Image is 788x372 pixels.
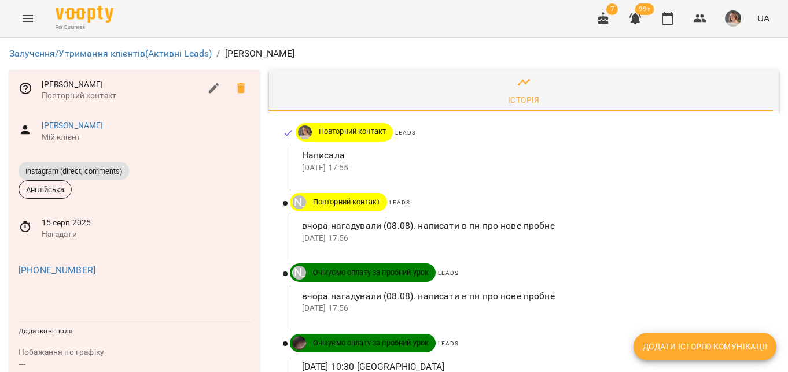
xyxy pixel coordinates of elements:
button: Menu [14,5,42,32]
span: Додати історію комунікації [643,340,767,354]
span: Leads [389,199,410,206]
span: Instagram (direct, comments) [19,166,129,176]
p: [PERSON_NAME] [225,47,295,61]
span: 99+ [635,3,654,15]
p: [DATE] 17:56 [302,303,760,314]
span: Очікуємо оплату за пробний урок [306,338,436,348]
nav: breadcrumb [9,47,779,61]
a: Хоменко Анна Олександрівна [290,336,306,350]
p: вчора нагадували (08.08). написати в пн про нове пробне [302,219,760,233]
img: 579a670a21908ba1ed2e248daec19a77.jpeg [725,10,741,27]
img: Voopty Logo [56,6,113,23]
span: Leads [395,129,415,136]
p: field-description [19,347,251,358]
p: Написала [302,148,760,162]
div: Тригубенко Ангеліна [292,266,306,280]
span: UA [757,12,769,24]
span: 15 серп 2025 [42,217,251,229]
span: Очікуємо оплату за пробний урок [306,267,436,278]
li: / [216,47,220,61]
span: Повторний контакт [306,197,388,207]
span: 7 [606,3,618,15]
img: Кліщик Варвара Дмитрівна [298,125,312,139]
a: [PHONE_NUMBER] [19,265,95,276]
img: Хоменко Анна Олександрівна [292,336,306,350]
p: --- [19,358,251,371]
span: Додаткові поля [19,327,73,335]
span: For Business [56,24,113,31]
span: [PERSON_NAME] [42,79,200,91]
p: [DATE] 17:56 [302,233,760,244]
p: [DATE] 17:55 [302,162,760,174]
button: UA [753,8,774,29]
span: Мій клієнт [42,132,251,143]
span: Англійська [19,184,71,195]
div: Тригубенко Ангеліна [292,195,306,209]
a: [PERSON_NAME] [290,195,306,209]
span: Повторний контакт [42,90,200,102]
a: [PERSON_NAME] [42,121,104,130]
p: вчора нагадували (08.08). написати в пн про нове пробне [302,289,760,303]
span: Повторний контакт [312,127,393,137]
svg: Відповідальний співробітник не заданий [19,81,32,95]
a: Кліщик Варвара Дмитрівна [296,125,312,139]
span: Leads [438,270,458,276]
a: [PERSON_NAME] [290,266,306,280]
a: Залучення/Утримання клієнтів(Активні Leads) [9,48,212,59]
span: Leads [438,340,458,347]
span: Нагадати [42,229,251,240]
div: Історія [508,93,540,107]
button: Додати історію комунікації [634,333,776,360]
